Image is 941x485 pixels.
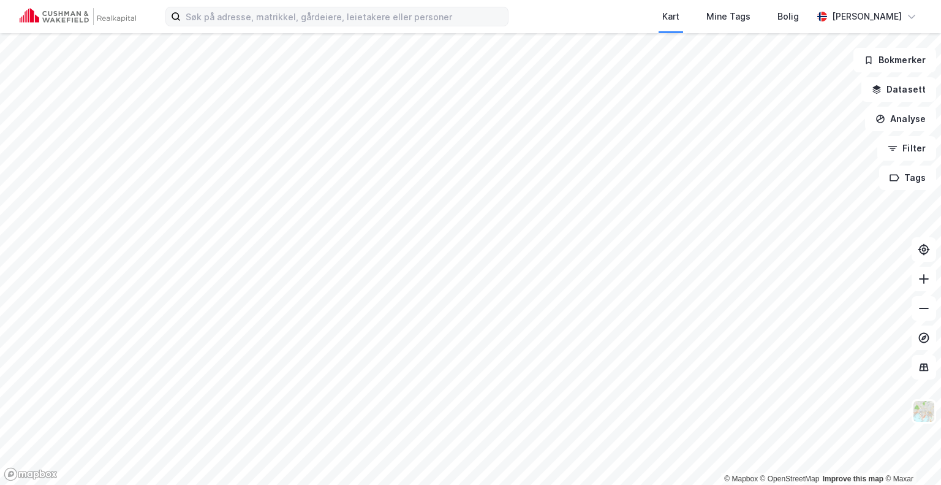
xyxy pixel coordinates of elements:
input: Søk på adresse, matrikkel, gårdeiere, leietakere eller personer [181,7,508,26]
div: [PERSON_NAME] [832,9,902,24]
div: Kart [662,9,679,24]
div: Kontrollprogram for chat [880,426,941,485]
iframe: Chat Widget [880,426,941,485]
div: Mine Tags [706,9,750,24]
div: Bolig [777,9,799,24]
img: cushman-wakefield-realkapital-logo.202ea83816669bd177139c58696a8fa1.svg [20,8,136,25]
